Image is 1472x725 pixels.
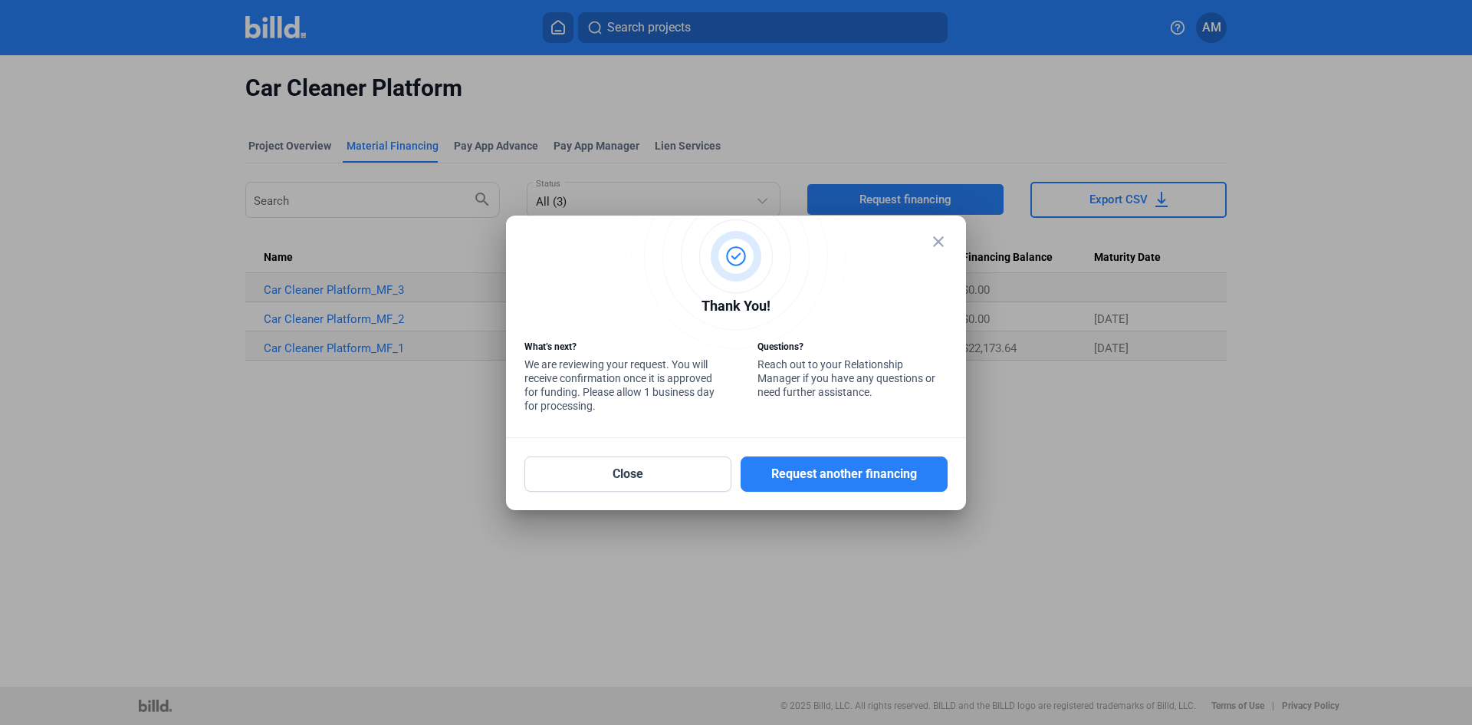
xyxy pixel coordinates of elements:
mat-icon: close [929,232,948,251]
div: Reach out to your Relationship Manager if you have any questions or need further assistance. [757,340,948,403]
button: Close [524,456,731,492]
div: We are reviewing your request. You will receive confirmation once it is approved for funding. Ple... [524,340,715,417]
div: What’s next? [524,340,715,358]
div: Questions? [757,340,948,358]
button: Request another financing [741,456,948,492]
div: Thank You! [524,295,948,321]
